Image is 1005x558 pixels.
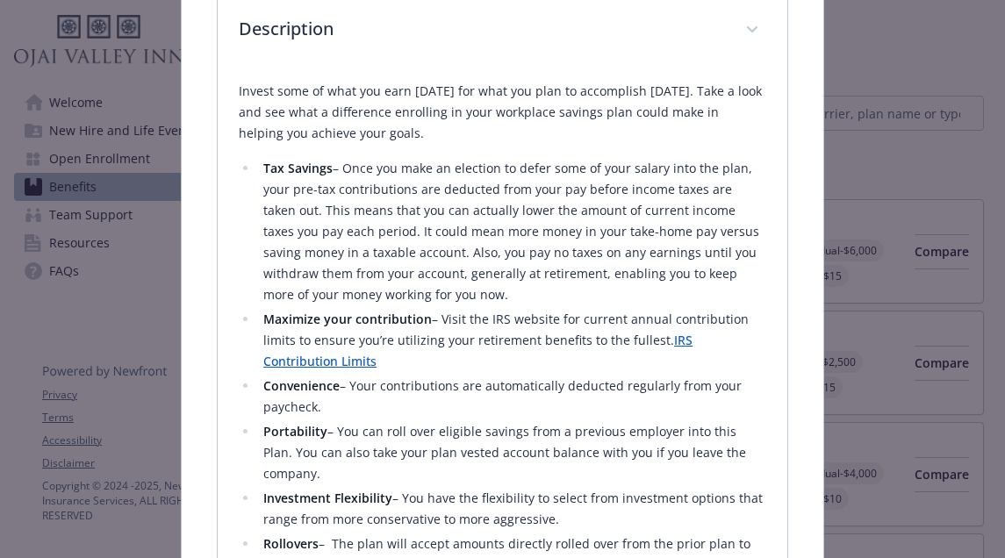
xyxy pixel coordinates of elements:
[239,16,724,42] p: Description
[239,81,766,144] p: Invest some of what you earn [DATE] for what you plan to accomplish [DATE]. Take a look and see w...
[263,535,319,552] strong: Rollovers
[258,488,766,530] li: – You have the flexibility to select from investment options that range from more conservative to...
[263,423,327,440] strong: Portability
[258,376,766,418] li: – Your contributions are automatically deducted regularly from your paycheck.
[263,311,432,327] strong: Maximize your contribution
[258,421,766,484] li: – You can roll over eligible savings from a previous employer into this Plan. You can also take y...
[263,160,333,176] strong: Tax Savings
[258,309,766,372] li: – Visit the IRS website for current annual contribution limits to ensure you’re utilizing your re...
[263,377,340,394] strong: Convenience
[258,158,766,305] li: – Once you make an election to defer some of your salary into the plan, your pre-tax contribution...
[263,490,392,506] strong: Investment Flexibility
